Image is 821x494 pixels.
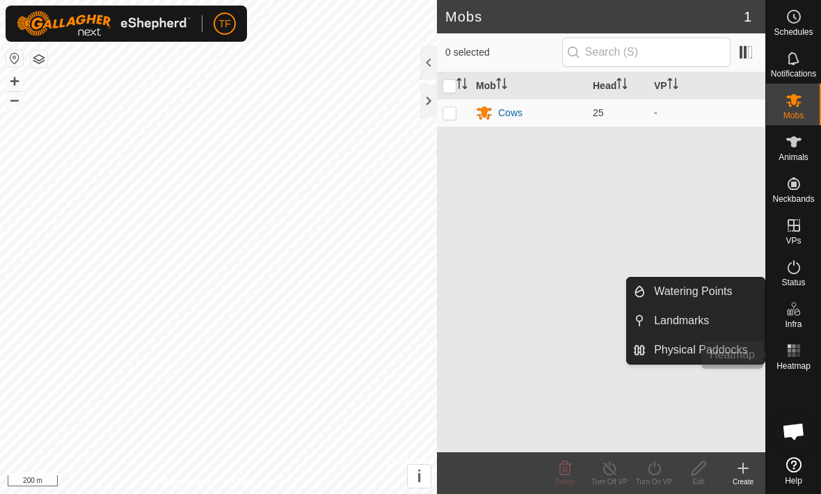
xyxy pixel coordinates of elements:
[470,72,587,99] th: Mob
[654,283,732,300] span: Watering Points
[627,336,765,364] li: Physical Paddocks
[646,336,765,364] a: Physical Paddocks
[744,6,751,27] span: 1
[6,91,23,108] button: –
[587,477,632,487] div: Turn Off VP
[654,312,709,329] span: Landmarks
[648,99,765,127] td: -
[627,307,765,335] li: Landmarks
[779,153,808,161] span: Animals
[632,477,676,487] div: Turn On VP
[164,476,216,488] a: Privacy Policy
[627,278,765,305] li: Watering Points
[786,237,801,245] span: VPs
[648,72,765,99] th: VP
[445,8,744,25] h2: Mobs
[31,51,47,67] button: Map Layers
[616,80,628,91] p-sorticon: Activate to sort
[721,477,765,487] div: Create
[496,80,507,91] p-sorticon: Activate to sort
[772,195,814,203] span: Neckbands
[6,73,23,90] button: +
[456,80,468,91] p-sorticon: Activate to sort
[218,17,230,31] span: TF
[667,80,678,91] p-sorticon: Activate to sort
[774,28,813,36] span: Schedules
[6,50,23,67] button: Reset Map
[766,452,821,491] a: Help
[593,107,604,118] span: 25
[785,477,802,485] span: Help
[785,320,802,328] span: Infra
[17,11,191,36] img: Gallagher Logo
[676,477,721,487] div: Edit
[562,38,731,67] input: Search (S)
[408,465,431,488] button: i
[587,72,648,99] th: Head
[555,478,575,486] span: Delete
[445,45,562,60] span: 0 selected
[783,111,804,120] span: Mobs
[771,70,816,78] span: Notifications
[781,278,805,287] span: Status
[232,476,273,488] a: Contact Us
[417,467,422,486] span: i
[654,342,747,358] span: Physical Paddocks
[646,307,765,335] a: Landmarks
[773,411,815,452] div: Open chat
[498,106,523,120] div: Cows
[776,362,811,370] span: Heatmap
[646,278,765,305] a: Watering Points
